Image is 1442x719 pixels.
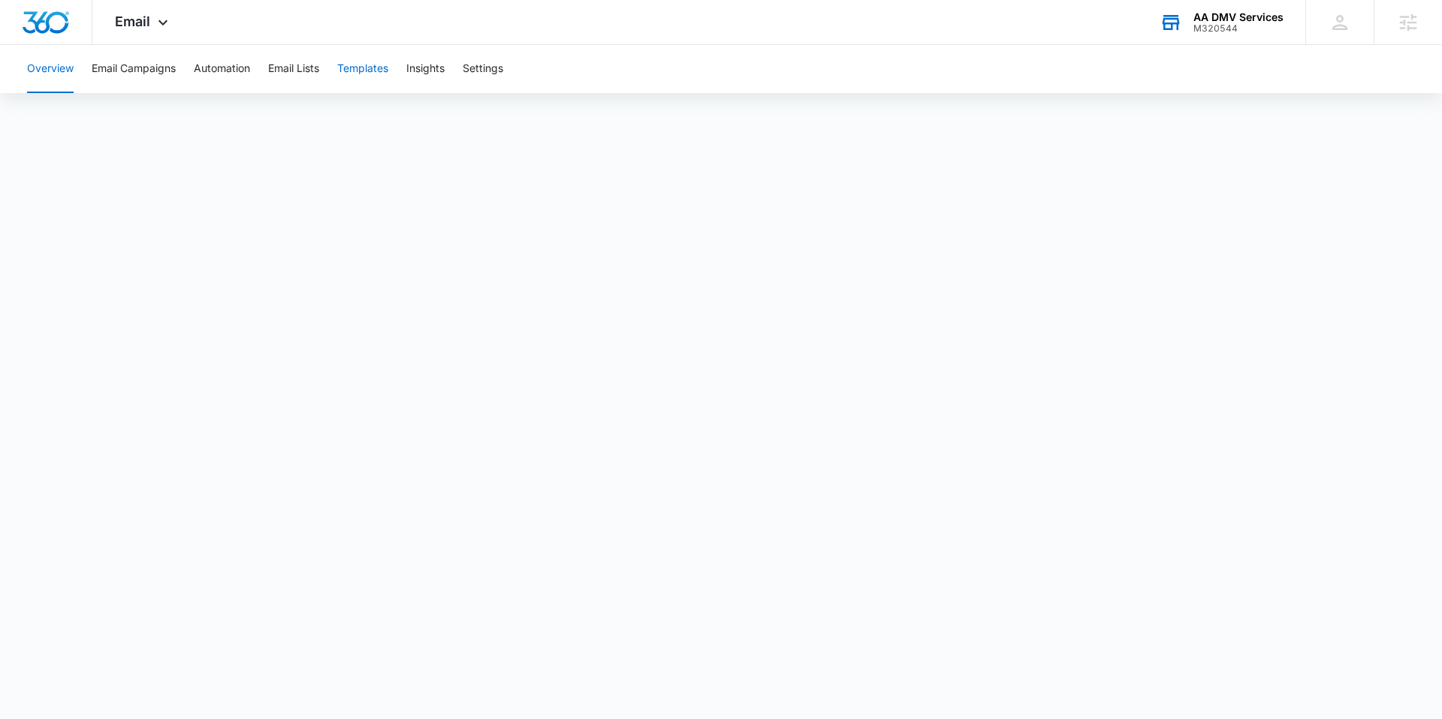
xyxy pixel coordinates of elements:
button: Overview [27,45,74,93]
button: Settings [463,45,503,93]
span: Email [115,14,150,29]
button: Automation [194,45,250,93]
button: Insights [406,45,445,93]
button: Templates [337,45,388,93]
button: Email Campaigns [92,45,176,93]
button: Email Lists [268,45,319,93]
div: account name [1193,11,1284,23]
div: account id [1193,23,1284,34]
